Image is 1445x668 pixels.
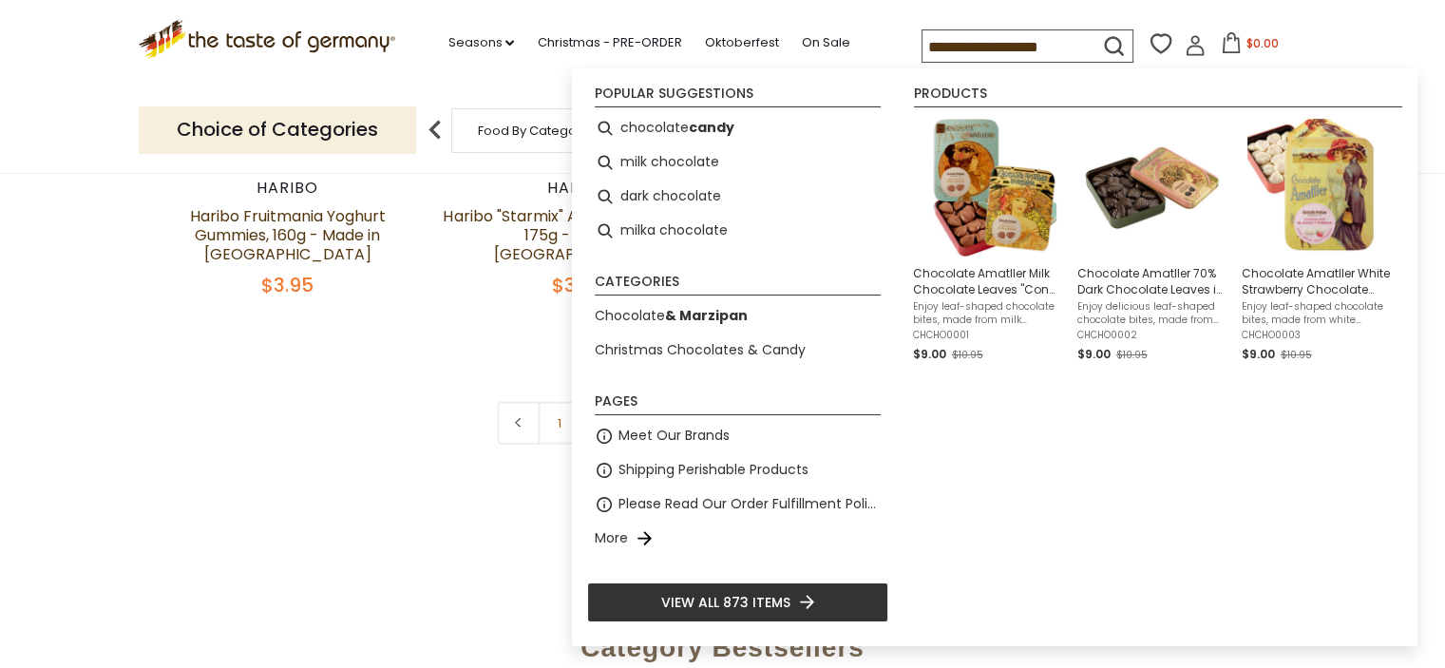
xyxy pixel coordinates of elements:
[595,305,748,327] a: Chocolate& Marzipan
[1077,265,1226,297] span: Chocolate Amatller 70% Dark Chocolate Leaves in Art Deco Gift Tin, 2.1 oz
[139,106,416,153] p: Choice of Categories
[587,487,888,522] li: Please Read Our Order Fulfillment Policies
[587,334,888,368] li: Christmas Chocolates & Candy
[587,214,888,248] li: milka chocolate
[587,111,888,145] li: chocolate candy
[478,124,588,138] a: Food By Category
[1245,35,1278,51] span: $0.00
[913,329,1062,342] span: CHCHO0001
[587,453,888,487] li: Shipping Perishable Products
[190,205,386,265] a: Haribo Fruitmania Yoghurt Gummies, 160g - Made in [GEOGRAPHIC_DATA]
[537,32,681,53] a: Christmas - PRE-ORDER
[1077,119,1226,365] a: Chocolate Amatller 70% Dark Chocolate Leaves in Art Deco Gift Tin, 2.1 ozEnjoy delicious leaf-sha...
[1242,346,1275,362] span: $9.00
[801,32,849,53] a: On Sale
[1242,300,1391,327] span: Enjoy leaf-shaped chocolate bites, made from white chocolate and strawberry inclusions. A delight...
[443,179,713,198] div: Haribo
[551,272,603,298] span: $3.95
[913,300,1062,327] span: Enjoy leaf-shaped chocolate bites, made from milk chocolate with caramel cream (con leche). A del...
[261,272,314,298] span: $3.95
[595,275,881,296] li: Categories
[587,419,888,453] li: Meet Our Brands
[443,205,712,265] a: Haribo "Starmix" Assorted Gummies, 175g - Made in [GEOGRAPHIC_DATA]
[595,394,881,415] li: Pages
[689,117,734,139] b: candy
[1116,348,1148,362] span: $10.95
[1077,329,1226,342] span: CHCHO0002
[914,86,1402,107] li: Products
[1070,111,1234,372] li: Chocolate Amatller 70% Dark Chocolate Leaves in Art Deco Gift Tin, 2.1 oz
[587,299,888,334] li: Chocolate& Marzipan
[913,265,1062,297] span: Chocolate Amatller Milk Chocolate Leaves "Con Leche" in Art Deco Gift Tin, 2.1 oz
[587,180,888,214] li: dark chocolate
[952,348,983,362] span: $10.95
[1242,265,1391,297] span: Chocolate Amatller White Strawberry Chocolate Leaves in Art Deco Gift TIn, 2.1 oz
[538,402,580,445] a: 1
[416,111,454,149] img: previous arrow
[447,32,514,53] a: Seasons
[665,306,748,325] b: & Marzipan
[587,522,888,556] li: More
[587,582,888,622] li: View all 873 items
[1077,346,1111,362] span: $9.00
[618,459,808,481] a: Shipping Perishable Products
[1209,32,1290,61] button: $0.00
[1242,119,1391,365] a: Chocolate Amatller White Strawberry Chocolate Leaves in Art Deco Gift TIn, 2.1 ozEnjoy leaf-shape...
[572,68,1417,646] div: Instant Search Results
[1242,329,1391,342] span: CHCHO0003
[661,592,790,613] span: View all 873 items
[1281,348,1312,362] span: $10.95
[153,179,424,198] div: Haribo
[913,119,1062,365] a: Chocolate Amatller Milk Chocolate Leaves "Con Leche" in Art Deco Gift Tin, 2.1 ozEnjoy leaf-shape...
[618,425,730,447] a: Meet Our Brands
[905,111,1070,372] li: Chocolate Amatller Milk Chocolate Leaves "Con Leche" in Art Deco Gift Tin, 2.1 oz
[618,493,881,515] a: Please Read Our Order Fulfillment Policies
[595,339,806,361] a: Christmas Chocolates & Candy
[587,145,888,180] li: milk chocolate
[1077,300,1226,327] span: Enjoy delicious leaf-shaped chocolate bites, made from 70% cocoa chocolate. Made using traditiona...
[595,86,881,107] li: Popular suggestions
[704,32,778,53] a: Oktoberfest
[913,346,946,362] span: $9.00
[1234,111,1398,372] li: Chocolate Amatller White Strawberry Chocolate Leaves in Art Deco Gift TIn, 2.1 oz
